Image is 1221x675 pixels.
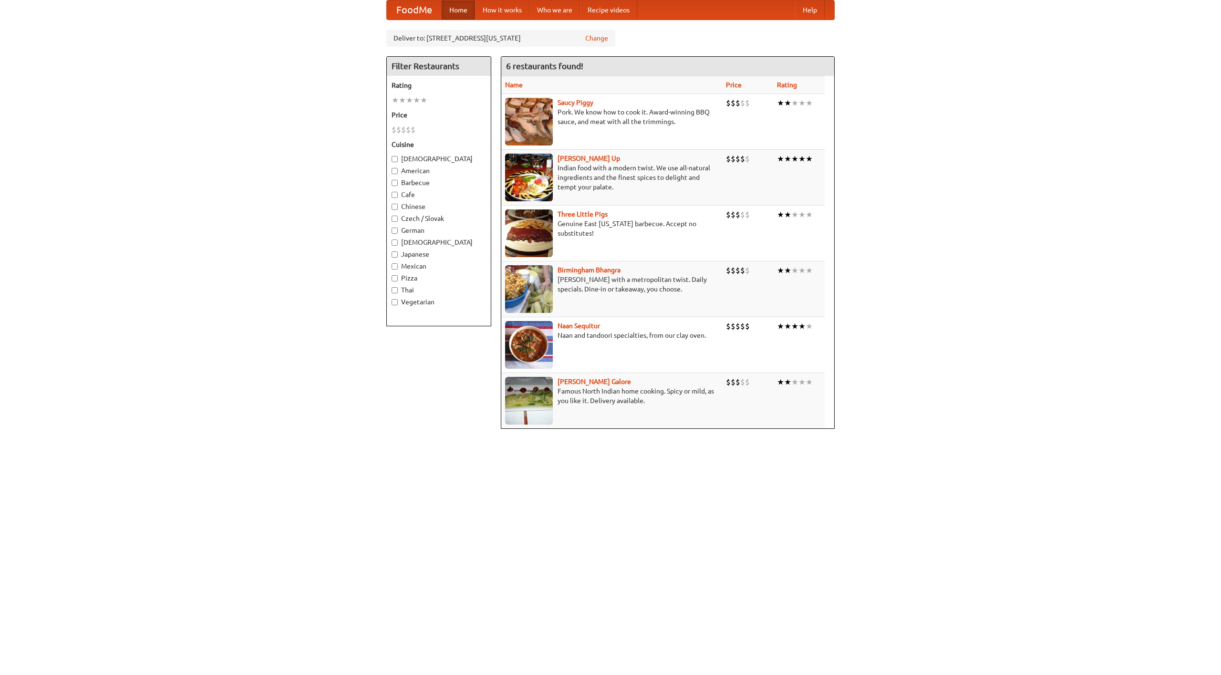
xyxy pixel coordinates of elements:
[777,321,784,332] li: ★
[505,331,718,340] p: Naan and tandoori specialties, from our clay oven.
[392,192,398,198] input: Cafe
[505,386,718,405] p: Famous North Indian home cooking. Spicy or mild, as you like it. Delivery available.
[392,261,486,271] label: Mexican
[392,156,398,162] input: [DEMOGRAPHIC_DATA]
[505,209,553,257] img: littlepigs.jpg
[505,154,553,201] img: curryup.jpg
[396,125,401,135] li: $
[726,321,731,332] li: $
[392,214,486,223] label: Czech / Slovak
[777,377,784,387] li: ★
[731,377,735,387] li: $
[784,98,791,108] li: ★
[745,377,750,387] li: $
[392,263,398,270] input: Mexican
[784,377,791,387] li: ★
[777,81,797,89] a: Rating
[726,377,731,387] li: $
[505,219,718,238] p: Genuine East [US_STATE] barbecue. Accept no substitutes!
[726,154,731,164] li: $
[806,154,813,164] li: ★
[529,0,580,20] a: Who we are
[392,180,398,186] input: Barbecue
[392,95,399,105] li: ★
[731,154,735,164] li: $
[735,377,740,387] li: $
[558,266,621,274] a: Birmingham Bhangra
[392,202,486,211] label: Chinese
[735,209,740,220] li: $
[392,285,486,295] label: Thai
[399,95,406,105] li: ★
[401,125,406,135] li: $
[505,81,523,89] a: Name
[392,228,398,234] input: German
[392,249,486,259] label: Japanese
[392,204,398,210] input: Chinese
[505,163,718,192] p: Indian food with a modern twist. We use all-natural ingredients and the finest spices to delight ...
[387,57,491,76] h4: Filter Restaurants
[784,154,791,164] li: ★
[558,378,631,385] a: [PERSON_NAME] Galore
[392,81,486,90] h5: Rating
[558,322,600,330] a: Naan Sequitur
[740,321,745,332] li: $
[726,81,742,89] a: Price
[475,0,529,20] a: How it works
[392,287,398,293] input: Thai
[806,98,813,108] li: ★
[406,95,413,105] li: ★
[784,265,791,276] li: ★
[505,377,553,425] img: currygalore.jpg
[740,154,745,164] li: $
[795,0,825,20] a: Help
[392,297,486,307] label: Vegetarian
[806,321,813,332] li: ★
[784,209,791,220] li: ★
[392,110,486,120] h5: Price
[558,99,593,106] a: Saucy Piggy
[745,154,750,164] li: $
[745,209,750,220] li: $
[806,377,813,387] li: ★
[740,98,745,108] li: $
[505,265,553,313] img: bhangra.jpg
[735,154,740,164] li: $
[558,155,620,162] a: [PERSON_NAME] Up
[731,321,735,332] li: $
[392,125,396,135] li: $
[392,190,486,199] label: Cafe
[585,33,608,43] a: Change
[735,98,740,108] li: $
[387,0,442,20] a: FoodMe
[392,216,398,222] input: Czech / Slovak
[726,265,731,276] li: $
[392,154,486,164] label: [DEMOGRAPHIC_DATA]
[413,95,420,105] li: ★
[791,321,798,332] li: ★
[505,98,553,145] img: saucy.jpg
[558,210,608,218] b: Three Little Pigs
[740,377,745,387] li: $
[777,209,784,220] li: ★
[798,377,806,387] li: ★
[505,321,553,369] img: naansequitur.jpg
[505,107,718,126] p: Pork. We know how to cook it. Award-winning BBQ sauce, and meat with all the trimmings.
[735,321,740,332] li: $
[740,209,745,220] li: $
[411,125,415,135] li: $
[806,265,813,276] li: ★
[745,265,750,276] li: $
[798,98,806,108] li: ★
[806,209,813,220] li: ★
[392,166,486,176] label: American
[740,265,745,276] li: $
[791,377,798,387] li: ★
[745,98,750,108] li: $
[735,265,740,276] li: $
[791,265,798,276] li: ★
[726,209,731,220] li: $
[726,98,731,108] li: $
